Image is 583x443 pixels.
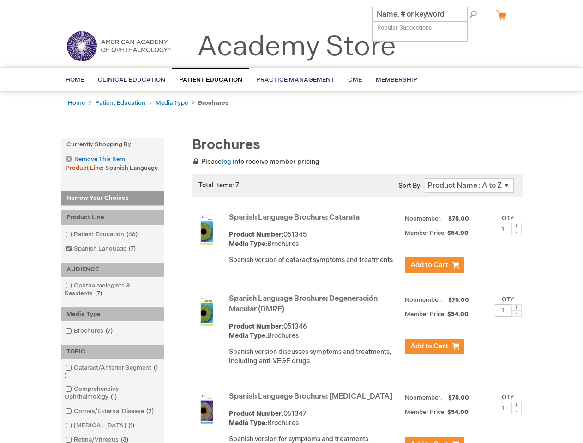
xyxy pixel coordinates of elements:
div: Spanish version of cataract symptoms and treatments. [229,256,400,265]
div: 051345 Brochures [229,230,400,249]
button: Add to Cart [405,257,464,273]
strong: Media Type: [229,419,267,427]
a: Comprehensive Ophthalmology1 [63,385,162,401]
div: Product Line [61,210,164,225]
span: Product Line [66,164,105,172]
a: Patient Education46 [63,230,141,239]
label: Qty [502,296,514,303]
span: $75.00 [447,296,470,304]
a: log in [222,158,238,166]
span: Patient Education [179,76,242,84]
span: 7 [103,327,115,335]
a: Patient Education [95,99,145,107]
span: $54.00 [447,229,470,237]
strong: Nonmember: [405,294,442,306]
span: 1 [126,422,137,429]
label: Sort By [398,182,420,190]
span: Popular Suggestions [377,24,432,31]
span: 1 [65,364,158,379]
div: 051346 Brochures [229,322,400,341]
img: Spanish Language Brochure: Degeneración Macular (DMRE) [192,296,222,326]
div: Spanish version discusses symptoms and treatments, including anti-VEGF drugs [229,347,400,366]
span: 1 [108,393,119,401]
strong: Brochures [198,99,228,107]
a: Brochures7 [63,327,116,335]
a: Home [68,99,85,107]
span: Membership [376,76,417,84]
div: TOPIC [61,345,164,359]
span: 7 [126,245,138,252]
a: Spanish Language Brochure: Degeneración Macular (DMRE) [229,294,378,314]
a: Spanish Language Brochure: [MEDICAL_DATA] [229,392,392,401]
strong: Nonmember: [405,392,442,404]
span: Search [446,5,481,23]
span: Brochures [192,137,260,153]
span: Spanish Language [105,164,158,172]
a: Cornea/External Disease2 [63,407,157,416]
strong: Product Number: [229,231,283,239]
div: Media Type [61,307,164,322]
span: $75.00 [447,215,470,222]
span: Add to Cart [410,261,448,269]
strong: Media Type: [229,240,267,248]
label: Qty [502,394,514,401]
input: Qty [495,223,511,235]
span: Home [66,76,84,84]
input: Name, # or keyword [372,7,468,22]
strong: Media Type: [229,332,267,340]
a: Academy Store [197,30,396,64]
strong: Nonmember: [405,213,442,225]
strong: Currently Shopping by: [61,138,164,152]
span: Add to Cart [410,342,448,351]
label: Qty [502,215,514,222]
span: 2 [144,407,156,415]
button: Add to Cart [405,339,464,354]
div: 051347 Brochures [229,409,400,428]
a: Remove This Item [66,156,125,163]
span: 7 [93,290,104,297]
input: Qty [495,402,511,414]
img: Spanish Language Brochure: Glaucoma [192,394,222,424]
div: AUDIENCE [61,263,164,277]
a: [MEDICAL_DATA]1 [63,421,138,430]
span: $75.00 [447,394,470,401]
strong: Product Number: [229,323,283,330]
strong: Narrow Your Choices [61,191,164,206]
span: Please to receive member pricing [192,158,319,166]
span: Practice Management [256,76,334,84]
span: Remove This Item [74,155,125,164]
span: Total items: 7 [198,181,239,189]
strong: Member Price: [405,229,446,237]
input: Qty [495,304,511,317]
span: $54.00 [447,408,470,416]
strong: Member Price: [405,408,446,416]
span: Clinical Education [98,76,165,84]
a: Ophthalmologists & Residents7 [63,281,162,298]
img: Spanish Language Brochure: Catarata [192,215,222,245]
span: 46 [124,231,140,238]
a: Cataract/Anterior Segment1 [63,364,162,380]
strong: Member Price: [405,311,446,318]
a: Spanish Language Brochure: Catarata [229,213,360,222]
span: CME [348,76,362,84]
a: Media Type [156,99,188,107]
a: Spanish Language7 [63,245,139,253]
span: $54.00 [447,311,470,318]
strong: Product Number: [229,410,283,418]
